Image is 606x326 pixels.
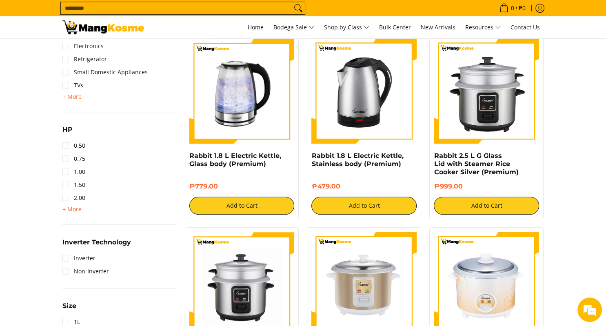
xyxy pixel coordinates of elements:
span: Resources [465,22,501,33]
span: Size [62,303,76,309]
div: Chat with us now [42,46,137,56]
span: + More [62,206,82,213]
a: Small Domestic Appliances [62,66,148,79]
a: 0.75 [62,152,85,165]
a: Non-Inverter [62,265,109,278]
img: Premium Deals: Best Premium Home Appliances Sale l Mang Kosme [62,20,144,34]
button: Add to Cart [189,197,295,215]
button: Add to Cart [434,197,539,215]
summary: Open [62,92,82,102]
span: • [497,4,528,13]
span: Bodega Sale [273,22,314,33]
a: 2.00 [62,191,85,204]
span: We're online! [47,103,113,185]
a: Resources [461,16,505,38]
a: Rabbit 1.8 L Electric Kettle, Glass body (Premium) [189,152,281,168]
span: Bulk Center [379,23,411,31]
img: Rabbit 1.8 L Electric Kettle, Glass body (Premium) [189,38,295,144]
img: https://mangkosme.com/products/rabbit-2-5-l-g-glass-lid-with-steamer-rice-cooker-silver-class-a [434,38,539,144]
span: Shop by Class [324,22,369,33]
h6: ₱479.00 [311,182,417,191]
summary: Open [62,239,131,252]
h6: ₱779.00 [189,182,295,191]
span: ₱0 [517,5,527,11]
a: Contact Us [506,16,544,38]
a: New Arrivals [417,16,459,38]
span: Contact Us [511,23,540,31]
a: Shop by Class [320,16,373,38]
a: Rabbit 1.8 L Electric Kettle, Stainless body (Premium) [311,152,403,168]
a: 1.00 [62,165,85,178]
img: Rabbit 1.8 L Electric Kettle, Stainless body (Premium) [311,38,417,144]
summary: Open [62,204,82,214]
a: Bodega Sale [269,16,318,38]
summary: Open [62,303,76,315]
a: 1.50 [62,178,85,191]
button: Add to Cart [311,197,417,215]
a: TVs [62,79,83,92]
a: Bulk Center [375,16,415,38]
span: + More [62,93,82,100]
span: New Arrivals [421,23,455,31]
a: Electronics [62,40,104,53]
h6: ₱999.00 [434,182,539,191]
span: Inverter Technology [62,239,131,246]
div: Minimize live chat window [134,4,153,24]
summary: Open [62,126,73,139]
span: Home [248,23,264,31]
a: Home [244,16,268,38]
nav: Main Menu [152,16,544,38]
a: Refrigerator [62,53,107,66]
a: Inverter [62,252,95,265]
a: Rabbit 2.5 L G Glass Lid with Steamer Rice Cooker Silver (Premium) [434,152,518,176]
span: HP [62,126,73,133]
textarea: Type your message and hit 'Enter' [4,223,155,251]
a: 0.50 [62,139,85,152]
span: 0 [510,5,515,11]
button: Search [292,2,305,14]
